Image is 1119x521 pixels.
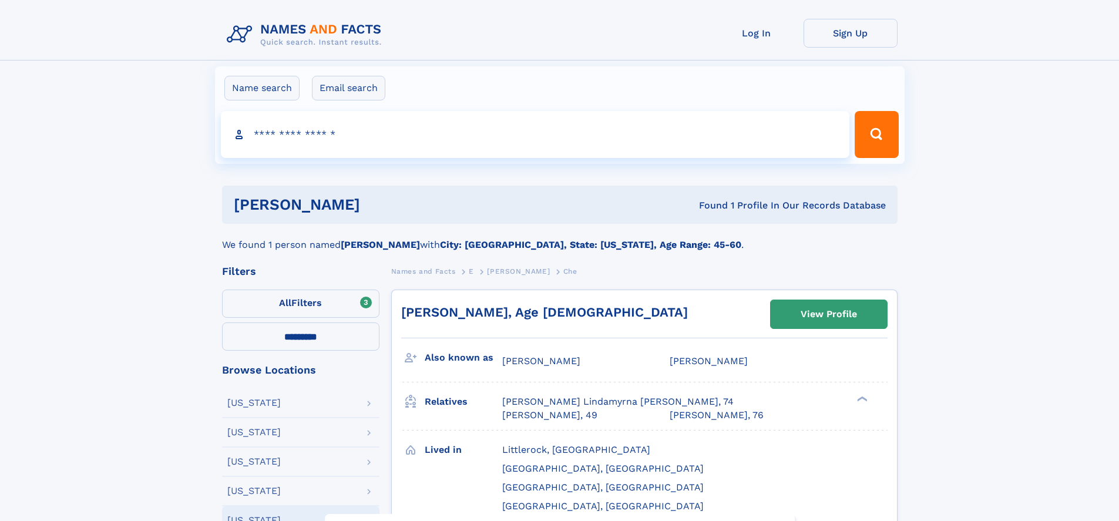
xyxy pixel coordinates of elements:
b: City: [GEOGRAPHIC_DATA], State: [US_STATE], Age Range: 45-60 [440,239,741,250]
h1: [PERSON_NAME] [234,197,530,212]
span: [GEOGRAPHIC_DATA], [GEOGRAPHIC_DATA] [502,463,704,474]
div: [US_STATE] [227,486,281,496]
h3: Relatives [425,392,502,412]
b: [PERSON_NAME] [341,239,420,250]
span: All [279,297,291,308]
h3: Also known as [425,348,502,368]
span: Che [563,267,577,275]
div: Found 1 Profile In Our Records Database [529,199,886,212]
a: [PERSON_NAME], 49 [502,409,597,422]
img: Logo Names and Facts [222,19,391,51]
span: Littlerock, [GEOGRAPHIC_DATA] [502,444,650,455]
a: [PERSON_NAME] Lindamyrna [PERSON_NAME], 74 [502,395,734,408]
span: [PERSON_NAME] [670,355,748,367]
div: Browse Locations [222,365,379,375]
div: We found 1 person named with . [222,224,898,252]
div: View Profile [801,301,857,328]
button: Search Button [855,111,898,158]
label: Email search [312,76,385,100]
div: [US_STATE] [227,398,281,408]
span: [GEOGRAPHIC_DATA], [GEOGRAPHIC_DATA] [502,482,704,493]
div: Filters [222,266,379,277]
div: [US_STATE] [227,457,281,466]
a: View Profile [771,300,887,328]
input: search input [221,111,850,158]
h3: Lived in [425,440,502,460]
div: ❯ [854,395,868,403]
a: Log In [710,19,804,48]
a: [PERSON_NAME], 76 [670,409,764,422]
div: [US_STATE] [227,428,281,437]
a: Names and Facts [391,264,456,278]
span: [GEOGRAPHIC_DATA], [GEOGRAPHIC_DATA] [502,500,704,512]
a: E [469,264,474,278]
a: [PERSON_NAME] [487,264,550,278]
a: [PERSON_NAME], Age [DEMOGRAPHIC_DATA] [401,305,688,320]
a: Sign Up [804,19,898,48]
span: [PERSON_NAME] [502,355,580,367]
label: Name search [224,76,300,100]
label: Filters [222,290,379,318]
span: [PERSON_NAME] [487,267,550,275]
span: E [469,267,474,275]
